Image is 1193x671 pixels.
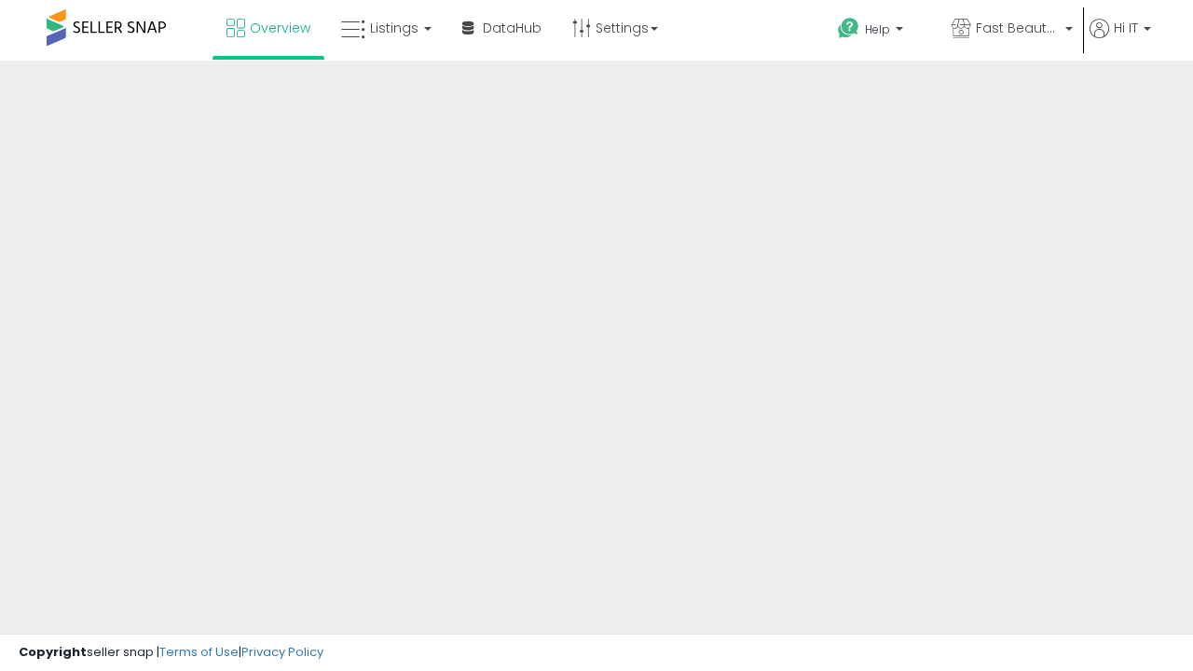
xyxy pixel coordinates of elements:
[1114,19,1138,37] span: Hi IT
[241,643,323,661] a: Privacy Policy
[250,19,310,37] span: Overview
[19,644,323,662] div: seller snap | |
[370,19,418,37] span: Listings
[976,19,1060,37] span: Fast Beauty ([GEOGRAPHIC_DATA])
[159,643,239,661] a: Terms of Use
[865,21,890,37] span: Help
[483,19,542,37] span: DataHub
[823,3,935,61] a: Help
[837,17,860,40] i: Get Help
[19,643,87,661] strong: Copyright
[1090,19,1151,61] a: Hi IT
